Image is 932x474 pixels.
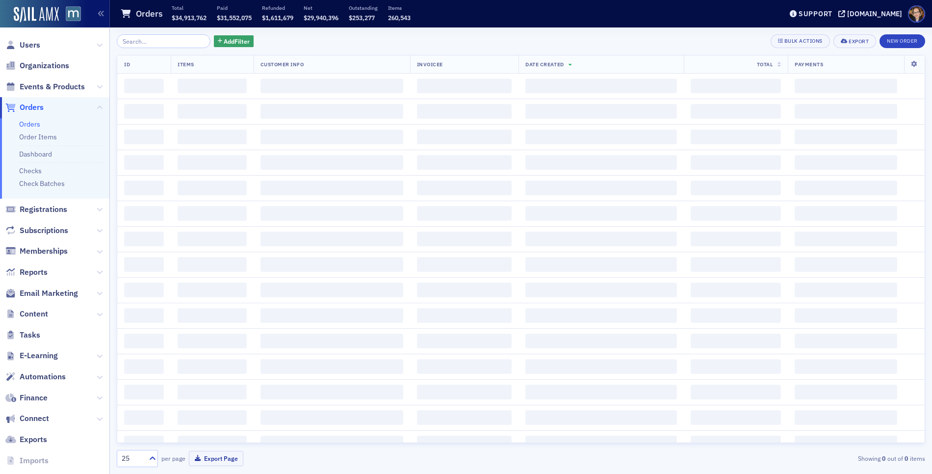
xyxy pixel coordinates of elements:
span: ‌ [260,410,403,425]
span: ‌ [691,130,781,144]
span: ‌ [691,334,781,348]
span: $253,277 [349,14,375,22]
span: ‌ [124,206,164,221]
p: Net [304,4,338,11]
span: ‌ [178,206,246,221]
strong: 0 [903,454,910,463]
span: ‌ [124,130,164,144]
div: Showing out of items [663,454,925,463]
span: ‌ [260,385,403,399]
span: ‌ [691,359,781,374]
span: Reports [20,267,48,278]
a: Organizations [5,60,69,71]
span: Automations [20,371,66,382]
span: ‌ [178,283,246,297]
a: Automations [5,371,66,382]
a: Reports [5,267,48,278]
span: ‌ [417,283,512,297]
a: Dashboard [19,150,52,158]
a: New Order [880,36,925,45]
span: Content [20,309,48,319]
a: Finance [5,393,48,403]
button: Export Page [189,451,243,466]
span: Subscriptions [20,225,68,236]
span: ‌ [260,181,403,195]
span: ‌ [525,232,677,246]
span: Memberships [20,246,68,257]
label: per page [161,454,185,463]
span: ‌ [417,410,512,425]
span: ‌ [417,79,512,93]
span: Finance [20,393,48,403]
button: Export [833,34,876,48]
span: ‌ [260,232,403,246]
span: ‌ [178,79,246,93]
span: Orders [20,102,44,113]
span: ‌ [178,334,246,348]
span: ‌ [124,410,164,425]
span: ‌ [417,181,512,195]
span: ‌ [417,155,512,170]
span: ‌ [260,308,403,323]
span: ‌ [691,181,781,195]
span: ‌ [795,79,897,93]
span: Connect [20,413,49,424]
span: ‌ [795,232,897,246]
span: ‌ [417,436,512,450]
span: ‌ [260,130,403,144]
span: Registrations [20,204,67,215]
a: Events & Products [5,81,85,92]
span: Tasks [20,330,40,341]
button: [DOMAIN_NAME] [838,10,906,17]
span: Organizations [20,60,69,71]
span: Customer Info [260,61,304,68]
h1: Orders [136,8,163,20]
span: ‌ [124,308,164,323]
a: Orders [19,120,40,129]
a: Users [5,40,40,51]
span: Date Created [525,61,564,68]
span: ‌ [178,257,246,272]
a: Check Batches [19,179,65,188]
span: ‌ [525,334,677,348]
span: ‌ [124,359,164,374]
span: ‌ [691,436,781,450]
span: ‌ [795,385,897,399]
span: ‌ [124,155,164,170]
span: ‌ [691,79,781,93]
span: ‌ [260,436,403,450]
span: Events & Products [20,81,85,92]
span: ‌ [691,155,781,170]
span: ‌ [525,130,677,144]
span: ‌ [260,155,403,170]
span: ‌ [525,155,677,170]
span: ‌ [795,334,897,348]
span: ‌ [124,79,164,93]
span: ‌ [178,359,246,374]
span: ‌ [124,181,164,195]
span: Users [20,40,40,51]
span: ‌ [795,206,897,221]
span: ‌ [525,181,677,195]
p: Items [388,4,411,11]
span: ‌ [178,436,246,450]
p: Outstanding [349,4,378,11]
a: E-Learning [5,350,58,361]
span: ‌ [178,155,246,170]
div: Bulk Actions [784,38,823,44]
span: $34,913,762 [172,14,207,22]
span: ‌ [795,308,897,323]
span: ‌ [691,257,781,272]
span: Imports [20,455,49,466]
a: Connect [5,413,49,424]
span: ‌ [691,283,781,297]
span: ‌ [260,359,403,374]
span: ‌ [691,206,781,221]
a: View Homepage [59,6,81,23]
img: SailAMX [66,6,81,22]
span: ‌ [525,410,677,425]
span: ‌ [691,410,781,425]
button: New Order [880,34,925,48]
img: SailAMX [14,7,59,23]
span: $1,611,679 [262,14,293,22]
